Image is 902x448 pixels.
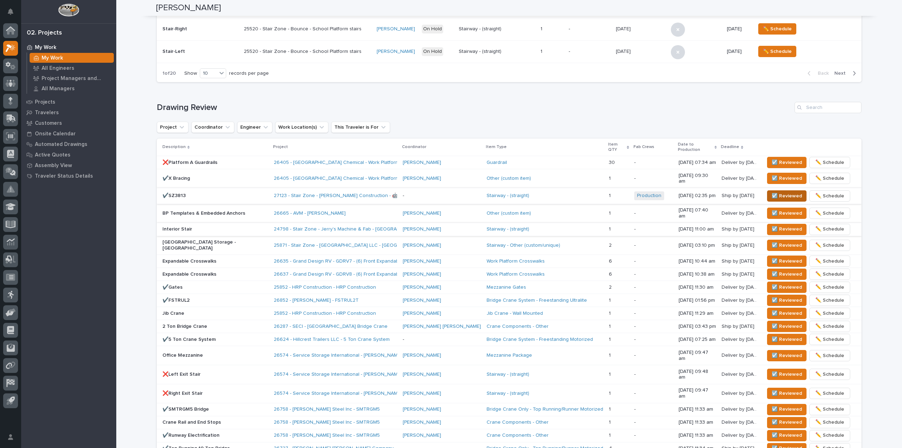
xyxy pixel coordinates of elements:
[403,284,441,290] a: [PERSON_NAME]
[35,44,56,51] p: My Work
[58,4,79,17] img: Workspace Logo
[274,337,390,343] a: 26624 - Hillcrest Trailers LLC - 5 Ton Crane System
[274,176,399,182] a: 26405 - [GEOGRAPHIC_DATA] Chemical - Work Platform
[679,258,716,264] p: [DATE] 10:44 am
[679,207,716,219] p: [DATE] 07:40 am
[459,26,535,32] p: Stairway - (straight)
[727,26,750,32] p: [DATE]
[634,258,673,264] p: -
[634,324,673,330] p: -
[722,418,760,425] p: Deliver by [DATE]
[403,297,441,303] a: [PERSON_NAME]
[9,8,18,20] div: Notifications
[815,283,844,291] span: ✏️ Schedule
[403,372,441,378] a: [PERSON_NAME]
[634,160,673,166] p: -
[609,309,612,317] p: 1
[609,257,613,264] p: 6
[162,352,268,358] p: Office Mezzanine
[35,110,59,116] p: Travelers
[809,321,850,332] button: ✏️ Schedule
[795,102,861,113] input: Search
[722,270,756,277] p: Ship by [DATE]
[162,210,268,216] p: BP Templates & Embedded Anchors
[809,308,850,319] button: ✏️ Schedule
[377,26,415,32] a: [PERSON_NAME]
[834,70,850,76] span: Next
[244,49,367,55] p: 25520 - Stair Zone - Bounce - School Platform stairs
[767,350,807,361] button: ☑️ Reviewed
[21,107,116,118] a: Travelers
[274,352,458,358] a: 26574 - Service Storage International - [PERSON_NAME] Foods Office Mezzanine
[157,294,861,307] tr: ✔️FSTRUL226852 - [PERSON_NAME] - FSTRUL2T [PERSON_NAME] Bridge Crane System - Freestanding Ultral...
[157,255,861,268] tr: Expandable Crosswalks26635 - Grand Design RV - GDRV7 - (6) Front Expandable Crosswalks [PERSON_NA...
[609,370,612,378] p: 1
[772,309,802,318] span: ☑️ Reviewed
[679,337,716,343] p: [DATE] 07:25 am
[767,308,807,319] button: ☑️ Reviewed
[459,49,535,55] p: Stairway - (straight)
[274,419,380,425] a: 26758 - [PERSON_NAME] Steel Inc - SMTRGM5
[609,283,613,290] p: 2
[772,192,802,200] span: ☑️ Reviewed
[569,26,610,32] p: -
[157,333,861,346] tr: ✔️5 Ton Crane System26624 - Hillcrest Trailers LLC - 5 Ton Crane System -Bridge Crane System - Fr...
[634,311,673,317] p: -
[722,158,760,166] p: Deliver by [DATE]
[809,269,850,280] button: ✏️ Schedule
[487,160,507,166] a: Guardrail
[772,209,802,217] span: ☑️ Reviewed
[487,406,603,412] a: Bridge Crane Only - Top Running/Runner Motorized
[274,258,430,264] a: 26635 - Grand Design RV - GDRV7 - (6) Front Expandable Crosswalks
[35,152,70,158] p: Active Quotes
[487,284,526,290] a: Mezzanine Gates
[815,225,844,233] span: ✏️ Schedule
[722,322,756,330] p: Ship by [DATE]
[815,209,844,217] span: ✏️ Schedule
[609,270,613,277] p: 6
[27,63,116,73] a: All Engineers
[609,322,612,330] p: 1
[162,297,268,303] p: ✔️FSTRUL2
[767,369,807,380] button: ☑️ Reviewed
[157,156,861,169] tr: ❌Platform A Guardrails26405 - [GEOGRAPHIC_DATA] Chemical - Work Platform [PERSON_NAME] Guardrail ...
[540,25,544,32] p: 1
[815,296,844,305] span: ✏️ Schedule
[815,370,844,379] span: ✏️ Schedule
[809,173,850,184] button: ✏️ Schedule
[809,224,850,235] button: ✏️ Schedule
[616,25,632,32] p: [DATE]
[487,271,545,277] a: Work Platform Crosswalks
[422,25,443,33] div: On Hold
[157,429,861,442] tr: ✔️Runway Electrification26758 - [PERSON_NAME] Steel Inc - SMTRGM5 [PERSON_NAME] Crane Components ...
[487,311,543,317] a: Jib Crane - Wall Mounted
[274,226,424,232] a: 24798 - Stair Zone - Jerry's Machine & Fab - [GEOGRAPHIC_DATA]
[162,26,238,32] p: Stair-Right
[772,370,802,379] span: ☑️ Reviewed
[679,324,716,330] p: [DATE] 03:43 pm
[274,324,388,330] a: 26287 - SECI - [GEOGRAPHIC_DATA] Bridge Crane
[609,241,613,248] p: 2
[274,210,346,216] a: 26665 - AVM - [PERSON_NAME]
[809,295,850,306] button: ✏️ Schedule
[487,419,549,425] a: Crane Components - Other
[162,406,268,412] p: ✔️SMTRGM5 Bridge
[772,225,802,233] span: ☑️ Reviewed
[157,307,861,320] tr: Jib Crane25852 - HRP Construction - HRP Construction [PERSON_NAME] Jib Crane - Wall Mounted 11 -[...
[815,309,844,318] span: ✏️ Schedule
[772,418,802,426] span: ☑️ Reviewed
[767,240,807,251] button: ☑️ Reviewed
[815,389,844,398] span: ✏️ Schedule
[722,174,760,182] p: Deliver by [DATE]
[679,297,716,303] p: [DATE] 01:56 pm
[157,40,861,63] tr: Stair-Left25520 - Stair Zone - Bounce - School Platform stairs[PERSON_NAME] On HoldStairway - (st...
[162,337,268,343] p: ✔️5 Ton Crane System
[722,191,756,199] p: Ship by [DATE]
[809,157,850,168] button: ✏️ Schedule
[157,268,861,281] tr: Expandable Crosswalks26637 - Grand Design RV - GDRV8 - (6) Front Expandable Crosswalks [PERSON_NA...
[722,389,760,397] p: Deliver by [DATE]
[609,209,612,216] p: 1
[274,160,399,166] a: 26405 - [GEOGRAPHIC_DATA] Chemical - Work Platform
[157,416,861,429] tr: Crane Rail and End Stops26758 - [PERSON_NAME] Steel Inc - SMTRGM5 [PERSON_NAME] Crane Components ...
[809,417,850,428] button: ✏️ Schedule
